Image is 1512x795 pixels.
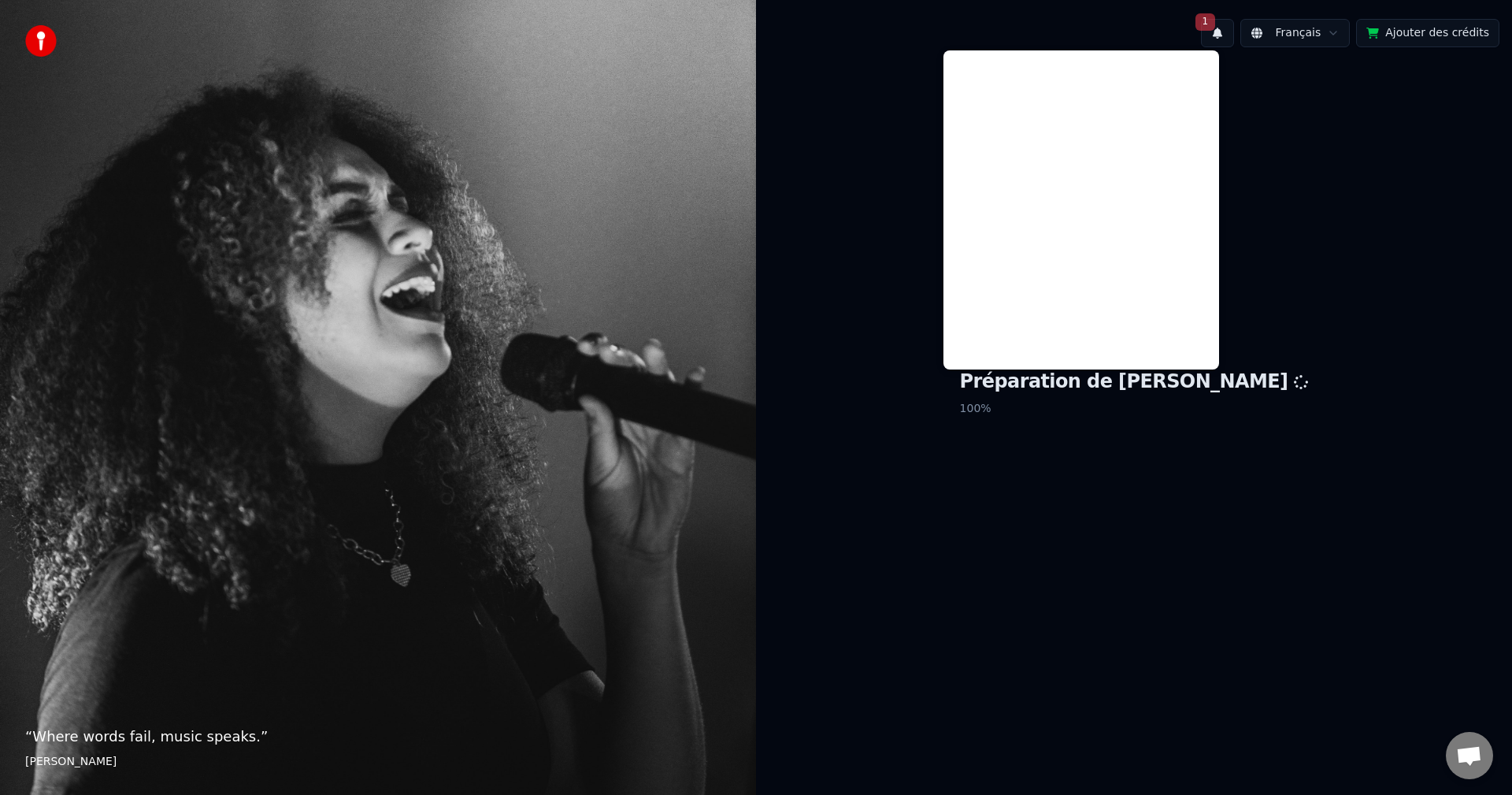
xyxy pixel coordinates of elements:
[1195,13,1216,31] span: 1
[960,395,1309,423] p: 100 %
[25,726,731,748] p: “ Where words fail, music speaks. ”
[1201,19,1234,47] button: 1
[1356,19,1499,47] button: Ajouter des crédits
[25,25,57,57] img: youka
[25,754,731,770] footer: [PERSON_NAME]
[1446,732,1493,779] a: Ouvrir le chat
[960,370,1309,395] h1: Préparation de [PERSON_NAME]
